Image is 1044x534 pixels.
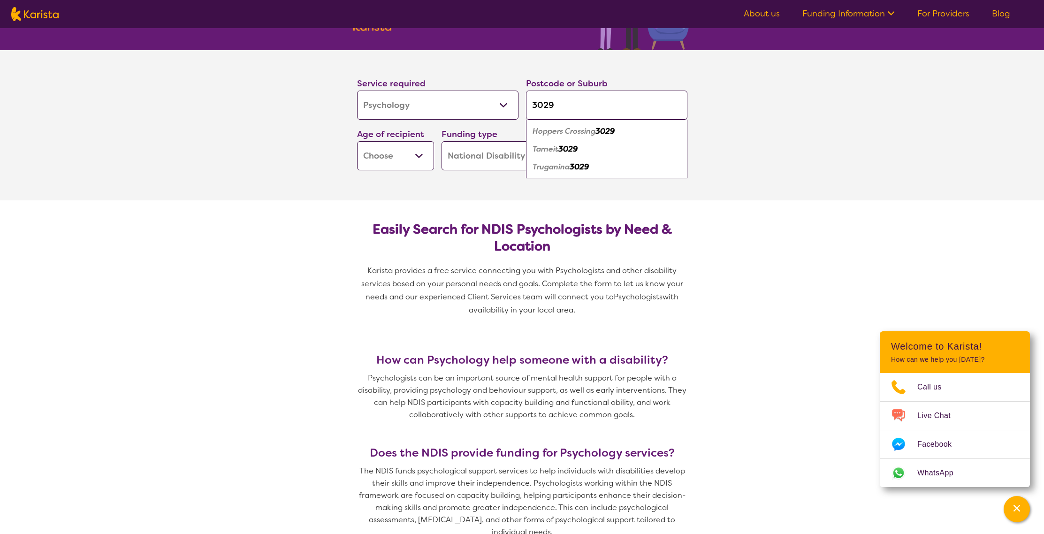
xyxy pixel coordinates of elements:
[744,8,780,19] a: About us
[353,372,691,421] p: Psychologists can be an important source of mental health support for people with a disability, p...
[558,144,578,154] em: 3029
[533,144,558,154] em: Tarneit
[802,8,895,19] a: Funding Information
[531,122,683,140] div: Hoppers Crossing 3029
[880,331,1030,487] div: Channel Menu
[917,8,969,19] a: For Providers
[526,78,608,89] label: Postcode or Suburb
[533,162,570,172] em: Truganina
[917,466,965,480] span: WhatsApp
[533,126,595,136] em: Hoppers Crossing
[570,162,589,172] em: 3029
[595,126,615,136] em: 3029
[992,8,1010,19] a: Blog
[917,380,953,394] span: Call us
[917,437,963,451] span: Facebook
[531,140,683,158] div: Tarneit 3029
[357,129,424,140] label: Age of recipient
[614,292,663,302] span: Psychologists
[442,129,497,140] label: Funding type
[353,446,691,459] h3: Does the NDIS provide funding for Psychology services?
[526,91,687,120] input: Type
[11,7,59,21] img: Karista logo
[891,356,1019,364] p: How can we help you [DATE]?
[353,353,691,366] h3: How can Psychology help someone with a disability?
[361,266,685,302] span: Karista provides a free service connecting you with Psychologists and other disability services b...
[357,78,426,89] label: Service required
[365,221,680,255] h2: Easily Search for NDIS Psychologists by Need & Location
[880,459,1030,487] a: Web link opens in a new tab.
[880,373,1030,487] ul: Choose channel
[891,341,1019,352] h2: Welcome to Karista!
[1004,496,1030,522] button: Channel Menu
[917,409,962,423] span: Live Chat
[531,158,683,176] div: Truganina 3029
